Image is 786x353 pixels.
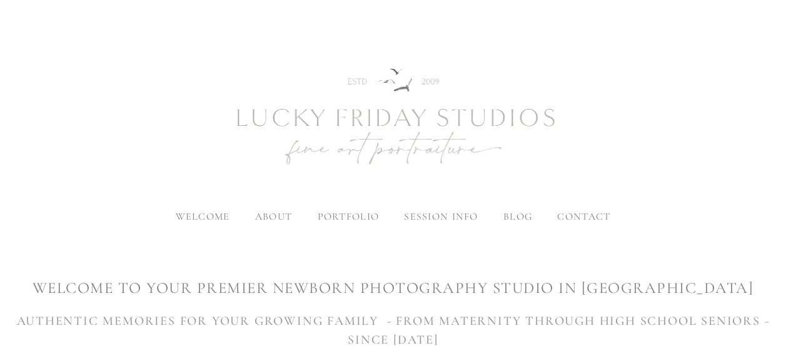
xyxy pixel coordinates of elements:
[255,210,292,223] label: about
[557,210,610,223] a: contact
[503,210,532,223] a: blog
[168,24,618,212] img: Newborn Photography Denver | Lucky Friday Studios
[12,312,774,349] h3: AUTHENTIC MEMORIES FOR YOUR GROWING FAMILY - FROM MATERNITY THROUGH HIGH SCHOOL SENIORS - SINCE [...
[176,210,230,223] a: welcome
[12,277,774,299] h1: WELCOME TO YOUR premier newborn photography studio IN [GEOGRAPHIC_DATA]
[404,210,478,223] label: session info
[318,210,380,223] label: portfolio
